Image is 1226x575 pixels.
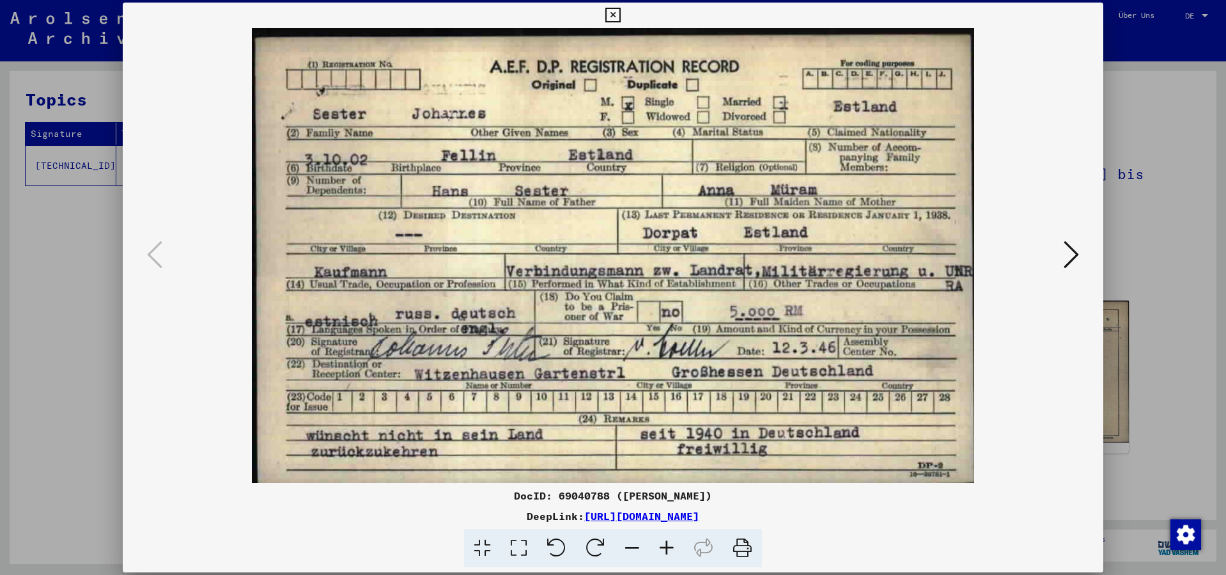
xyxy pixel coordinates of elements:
[584,510,699,523] a: [URL][DOMAIN_NAME]
[123,508,1103,524] div: DeepLink:
[1170,519,1200,549] div: Zustimmung ändern
[123,488,1103,503] div: DocID: 69040788 ([PERSON_NAME])
[166,28,1060,483] img: 001.jpg
[1170,519,1201,550] img: Zustimmung ändern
